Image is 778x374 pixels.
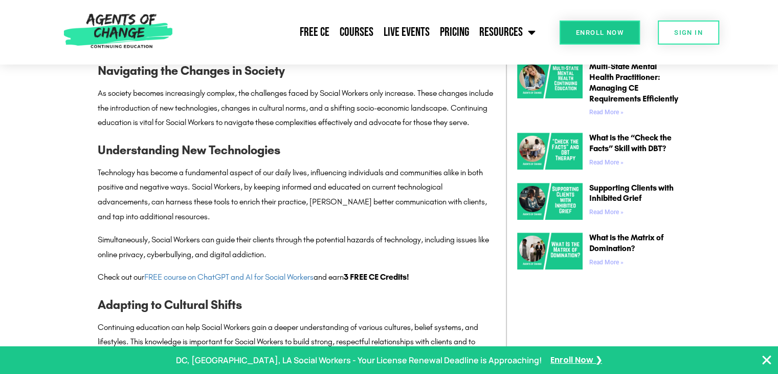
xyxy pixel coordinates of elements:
a: Courses [335,19,379,45]
img: What Is the Matrix of Domination [517,233,583,269]
button: Close Banner [761,354,773,366]
a: What is the Matrix of Domination? [589,233,663,253]
a: Enroll Now [560,20,640,45]
span: Enroll Now [576,29,624,36]
img: Supporting Clients with Inhibited Grief [517,183,583,220]
a: Read more about Multi-State Mental Health Practitioner: Managing CE Requirements Efficiently [589,109,624,116]
p: DC, [GEOGRAPHIC_DATA], LA Social Workers - Your License Renewal Deadline is Approaching! [176,353,542,368]
a: Supporting Clients with Inhibited Grief [589,183,674,203]
a: Resources [474,19,541,45]
p: Simultaneously, Social Workers can guide their clients through the potential hazards of technolog... [98,233,496,262]
h3: Understanding New Technologies [98,140,496,160]
p: Continuing education can help Social Workers gain a deeper understanding of various cultures, bel... [98,320,496,364]
img: Multi-State Mental Health Continuing Education [517,61,583,98]
p: Technology has become a fundamental aspect of our daily lives, influencing individuals and commun... [98,165,496,224]
a: What is the “Check the Facts” Skill with DBT? [589,133,672,153]
a: FREE course on ChatGPT and AI for Social Workers [144,272,314,282]
a: Read more about Supporting Clients with Inhibited Grief [589,209,624,216]
a: SIGN IN [658,20,719,45]
a: Pricing [435,19,474,45]
a: Multi-State Mental Health Practitioner: Managing CE Requirements Efficiently [589,61,678,103]
a: Multi-State Mental Health Continuing Education [517,61,583,120]
p: Check out our and earn [98,270,496,285]
img: “Check the Facts” and DBT [517,133,583,170]
h3: Navigating the Changes in Society [98,61,496,80]
a: Read more about What is the “Check the Facts” Skill with DBT? [589,159,624,166]
p: As society becomes increasingly complex, the challenges faced by Social Workers only increase. Th... [98,86,496,130]
h3: Adapting to Cultural Shifts [98,295,496,315]
a: Read more about What is the Matrix of Domination? [589,259,624,266]
a: Live Events [379,19,435,45]
strong: 3 FREE CE Credits! [344,272,409,282]
span: SIGN IN [674,29,703,36]
a: Free CE [295,19,335,45]
nav: Menu [177,19,541,45]
a: Enroll Now ❯ [550,353,602,368]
